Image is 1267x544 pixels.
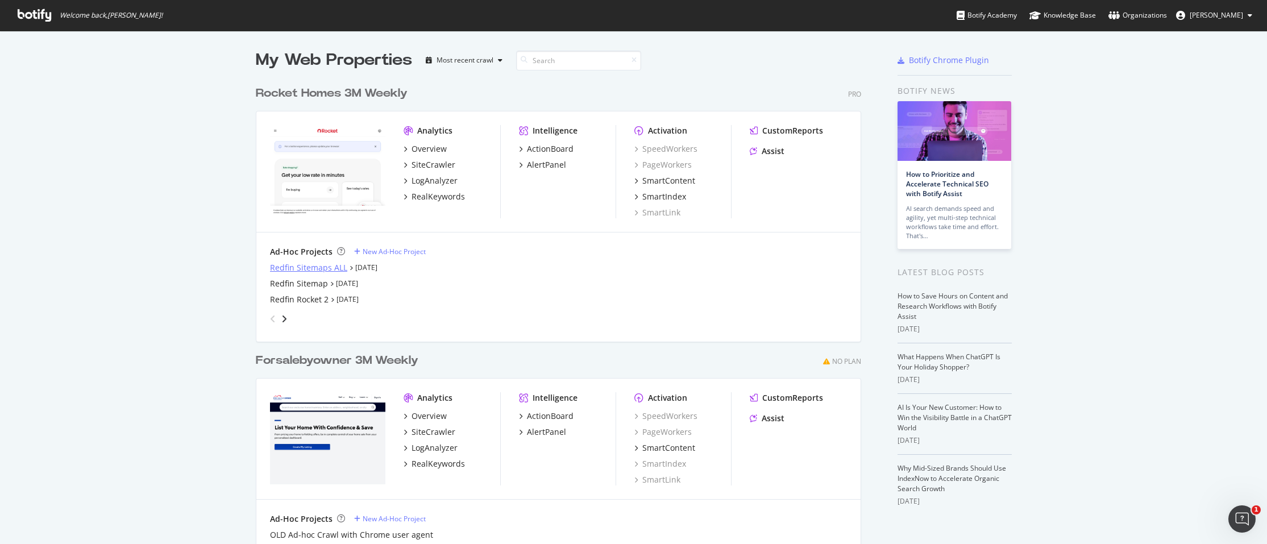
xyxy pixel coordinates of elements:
div: Assist [762,146,784,157]
div: Latest Blog Posts [898,266,1012,279]
span: Welcome back, [PERSON_NAME] ! [60,11,163,20]
a: CustomReports [750,125,823,136]
a: SiteCrawler [404,159,455,171]
div: [DATE] [898,375,1012,385]
a: Why Mid-Sized Brands Should Use IndexNow to Accelerate Organic Search Growth [898,463,1006,493]
div: angle-right [280,313,288,325]
img: www.rocket.com [270,125,385,217]
div: Most recent crawl [437,57,493,64]
a: AI Is Your New Customer: How to Win the Visibility Battle in a ChatGPT World [898,402,1012,433]
a: SmartLink [634,474,680,485]
iframe: Intercom live chat [1228,505,1256,533]
a: CustomReports [750,392,823,404]
a: RealKeywords [404,191,465,202]
a: Assist [750,146,784,157]
img: forsalebyowner.com [270,392,385,484]
div: AI search demands speed and agility, yet multi-step technical workflows take time and effort. Tha... [906,204,1003,240]
div: AlertPanel [527,426,566,438]
div: Knowledge Base [1029,10,1096,21]
div: CustomReports [762,125,823,136]
div: Ad-Hoc Projects [270,513,333,525]
a: Redfin Sitemaps ALL [270,262,347,273]
div: Analytics [417,125,452,136]
div: Overview [412,410,447,422]
a: How to Prioritize and Accelerate Technical SEO with Botify Assist [906,169,988,198]
a: New Ad-Hoc Project [354,514,426,524]
div: LogAnalyzer [412,442,458,454]
div: Intelligence [533,392,578,404]
a: OLD Ad-hoc Crawl with Chrome user agent [270,529,433,541]
a: Forsalebyowner 3M Weekly [256,352,423,369]
div: Assist [762,413,784,424]
a: SmartIndex [634,191,686,202]
a: SmartContent [634,442,695,454]
a: ActionBoard [519,410,574,422]
div: My Web Properties [256,49,412,72]
a: What Happens When ChatGPT Is Your Holiday Shopper? [898,352,1000,372]
div: ActionBoard [527,143,574,155]
div: LogAnalyzer [412,175,458,186]
a: Overview [404,143,447,155]
span: David Britton [1190,10,1243,20]
div: SmartIndex [642,191,686,202]
div: Botify Academy [957,10,1017,21]
div: Activation [648,392,687,404]
div: SiteCrawler [412,426,455,438]
a: AlertPanel [519,159,566,171]
div: Intelligence [533,125,578,136]
div: [DATE] [898,324,1012,334]
div: Activation [648,125,687,136]
div: Ad-Hoc Projects [270,246,333,258]
a: Rocket Homes 3M Weekly [256,85,412,102]
a: Assist [750,413,784,424]
a: New Ad-Hoc Project [354,247,426,256]
input: Search [516,51,641,70]
div: New Ad-Hoc Project [363,514,426,524]
a: [DATE] [336,279,358,288]
a: SmartLink [634,207,680,218]
a: RealKeywords [404,458,465,470]
div: SmartContent [642,175,695,186]
a: [DATE] [355,263,377,272]
a: SpeedWorkers [634,143,697,155]
a: LogAnalyzer [404,442,458,454]
a: ActionBoard [519,143,574,155]
div: [DATE] [898,435,1012,446]
img: How to Prioritize and Accelerate Technical SEO with Botify Assist [898,101,1011,161]
div: RealKeywords [412,191,465,202]
div: New Ad-Hoc Project [363,247,426,256]
div: Botify Chrome Plugin [909,55,989,66]
a: SiteCrawler [404,426,455,438]
a: Botify Chrome Plugin [898,55,989,66]
a: SpeedWorkers [634,410,697,422]
a: Redfin Sitemap [270,278,328,289]
a: LogAnalyzer [404,175,458,186]
a: PageWorkers [634,426,692,438]
a: AlertPanel [519,426,566,438]
div: Analytics [417,392,452,404]
a: PageWorkers [634,159,692,171]
div: ActionBoard [527,410,574,422]
span: 1 [1252,505,1261,514]
div: angle-left [265,310,280,328]
div: CustomReports [762,392,823,404]
div: Overview [412,143,447,155]
a: Redfin Rocket 2 [270,294,329,305]
div: Pro [848,89,861,99]
a: Overview [404,410,447,422]
div: RealKeywords [412,458,465,470]
a: SmartIndex [634,458,686,470]
div: AlertPanel [527,159,566,171]
a: SmartContent [634,175,695,186]
div: SiteCrawler [412,159,455,171]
